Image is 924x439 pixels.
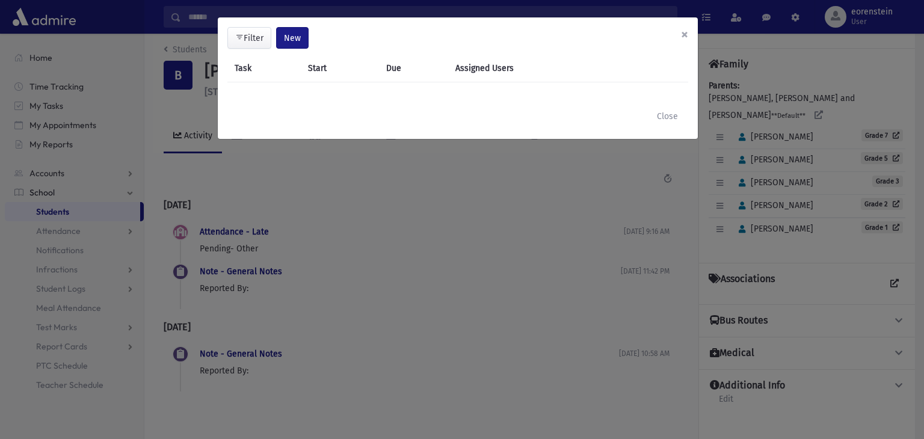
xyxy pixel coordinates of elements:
th: Assigned Users [448,55,620,82]
button: Close [649,105,686,127]
button: New [276,27,309,49]
th: Start [301,55,379,82]
button: × [671,17,698,51]
span: New [284,33,301,43]
th: Task [227,55,301,82]
button: Filter [227,27,271,49]
th: Due [379,55,448,82]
